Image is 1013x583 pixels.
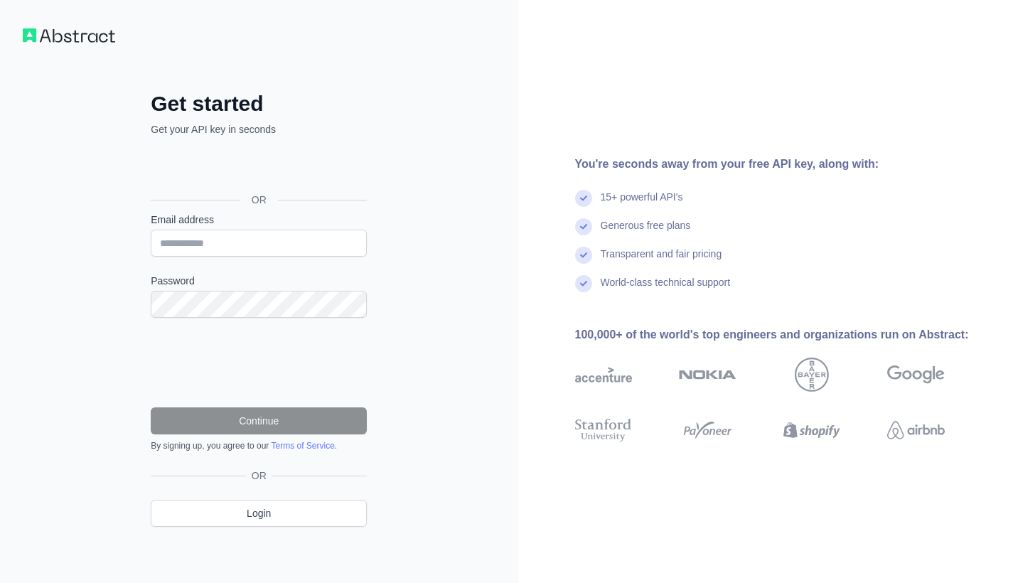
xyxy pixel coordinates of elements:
[601,218,691,247] div: Generous free plans
[575,275,592,292] img: check mark
[151,440,367,451] div: By signing up, you agree to our .
[151,335,367,390] iframe: reCAPTCHA
[271,441,334,451] a: Terms of Service
[795,358,829,392] img: bayer
[679,358,736,392] img: nokia
[887,416,945,444] img: airbnb
[151,213,367,227] label: Email address
[575,247,592,264] img: check mark
[151,407,367,434] button: Continue
[575,416,633,444] img: stanford university
[246,469,272,483] span: OR
[575,326,991,343] div: 100,000+ of the world's top engineers and organizations run on Abstract:
[575,156,991,173] div: You're seconds away from your free API key, along with:
[23,28,115,43] img: Workflow
[575,190,592,207] img: check mark
[151,91,367,117] h2: Get started
[887,358,945,392] img: google
[601,275,731,304] div: World-class technical support
[679,416,736,444] img: payoneer
[783,416,841,444] img: shopify
[240,193,278,207] span: OR
[575,358,633,392] img: accenture
[151,122,367,137] p: Get your API key in seconds
[151,274,367,288] label: Password
[575,218,592,235] img: check mark
[151,152,364,183] div: Sign in with Google. Opens in new tab
[151,500,367,527] a: Login
[601,190,683,218] div: 15+ powerful API's
[601,247,722,275] div: Transparent and fair pricing
[144,152,371,183] iframe: Sign in with Google Button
